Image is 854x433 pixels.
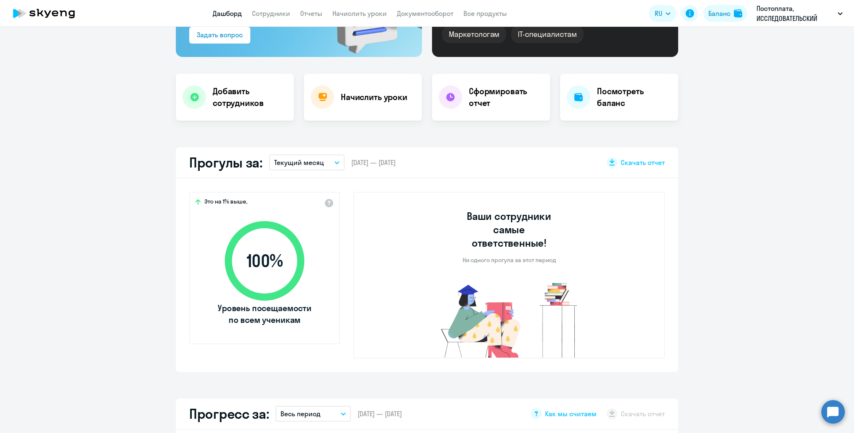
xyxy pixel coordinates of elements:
[752,3,847,23] button: Постоплата, ИССЛЕДОВАТЕЛЬСКИЙ ЦЕНТР [GEOGRAPHIC_DATA], ООО
[463,256,556,264] p: Ни одного прогула за этот период
[442,26,506,43] div: Маркетологам
[213,9,242,18] a: Дашборд
[216,302,313,326] span: Уровень посещаемости по всем ученикам
[332,9,387,18] a: Начислить уроки
[216,251,313,271] span: 100 %
[269,155,345,170] button: Текущий месяц
[397,9,453,18] a: Документооборот
[425,281,593,358] img: no-truants
[511,26,583,43] div: IT-специалистам
[204,198,247,208] span: Это на 1% выше,
[469,85,543,109] h4: Сформировать отчет
[455,209,563,250] h3: Ваши сотрудники самые ответственные!
[189,27,250,44] button: Задать вопрос
[189,405,269,422] h2: Прогресс за:
[197,30,243,40] div: Задать вопрос
[280,409,321,419] p: Весь период
[655,8,662,18] span: RU
[213,85,287,109] h4: Добавить сотрудников
[597,85,671,109] h4: Посмотреть баланс
[708,8,731,18] div: Баланс
[252,9,290,18] a: Сотрудники
[189,154,262,171] h2: Прогулы за:
[341,91,407,103] h4: Начислить уроки
[274,157,324,168] p: Текущий месяц
[351,158,396,167] span: [DATE] — [DATE]
[756,3,834,23] p: Постоплата, ИССЛЕДОВАТЕЛЬСКИЙ ЦЕНТР [GEOGRAPHIC_DATA], ООО
[275,406,351,422] button: Весь период
[621,158,665,167] span: Скачать отчет
[734,9,742,18] img: balance
[545,409,597,418] span: Как мы считаем
[358,409,402,418] span: [DATE] — [DATE]
[463,9,507,18] a: Все продукты
[703,5,747,22] button: Балансbalance
[300,9,322,18] a: Отчеты
[649,5,677,22] button: RU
